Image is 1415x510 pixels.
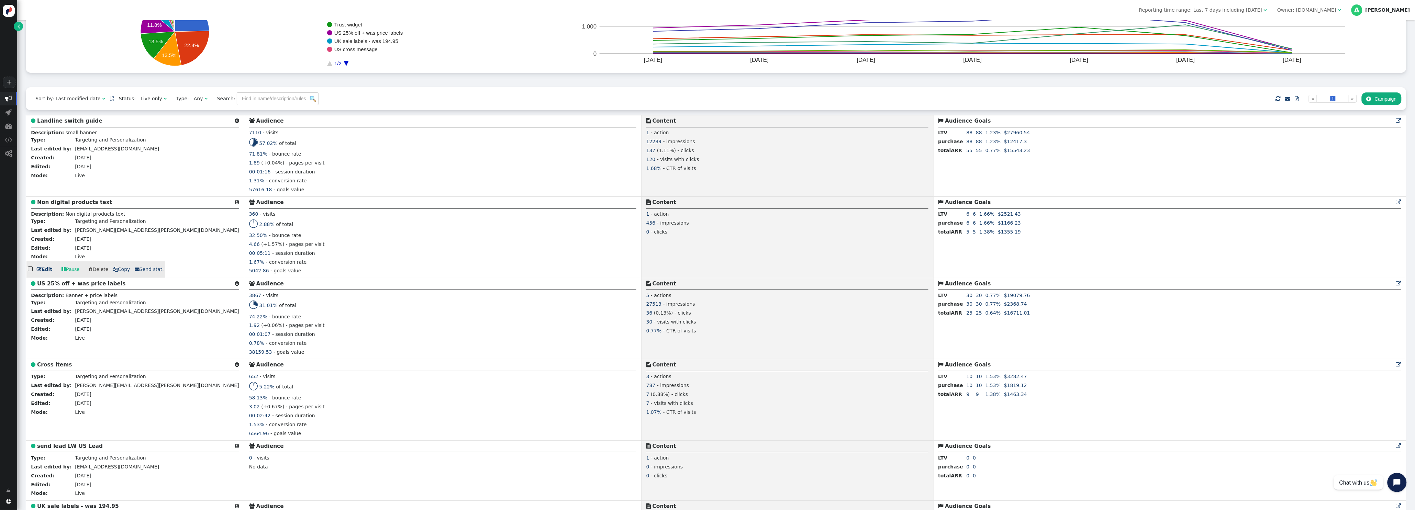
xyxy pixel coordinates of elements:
b: Non digital products text [37,199,112,205]
span:  [938,200,944,205]
div: Owner: [DOMAIN_NAME] [1277,7,1336,14]
b: Last edited by: [31,383,71,388]
b: Type: [31,218,45,224]
span: of total [276,384,293,390]
b: Type: [31,374,45,379]
span:  [31,362,35,367]
span: (1.11%) [657,148,676,153]
b: Type: [31,300,45,305]
span: - actions [651,293,671,298]
span: 456 [646,220,656,226]
span: Search: [212,96,235,101]
span: 0.64% [985,310,1001,316]
span: 1.53% [985,383,1001,388]
b: Audience Goals [945,199,991,205]
text: 22.4% [185,42,199,48]
span:  [5,150,12,157]
span:  [5,123,12,129]
span:  [646,362,651,367]
span: 1.89 [249,160,260,166]
span: $3282.47 [1004,374,1027,379]
text: US 25% off + was price labels [334,30,403,36]
span:  [1396,443,1401,449]
span: 88 [967,139,973,144]
b: purchase [938,139,963,144]
span: 1.66% [979,211,994,217]
b: totalARR [938,229,962,235]
span: - visits [263,293,279,298]
b: Last edited by: [31,146,71,151]
span:  [5,95,12,102]
a:  [1396,118,1401,124]
span: [DATE] [75,236,91,242]
b: Audience [256,281,284,287]
b: Audience Goals [945,281,991,287]
span: - visits [260,211,276,217]
span: of total [276,222,293,227]
span: - action [651,211,669,217]
b: Mode: [31,335,48,341]
span: 0.77% [985,301,1001,307]
span:  [113,267,118,272]
span:  [1295,96,1299,101]
b: LTV [938,293,948,298]
b: Mode: [31,173,48,178]
span: Targeting and Personalization [75,137,146,143]
text: US cross message [334,46,378,52]
text: [DATE] [857,57,876,63]
span: - pages per visit [286,241,325,247]
span: 12239 [646,139,662,144]
span:  [1396,362,1401,367]
b: Content [653,362,676,368]
span: - CTR of visits [663,166,696,171]
span:  [938,281,944,286]
span: 27513 [646,301,662,307]
span: 652 [249,374,258,379]
span:  [249,281,255,286]
span: 88 [967,130,973,135]
span:  [204,96,208,101]
span: 10 [976,374,982,379]
span: (+0.06%) [261,322,284,328]
span: - session duration [272,169,315,174]
span: 32.50% [249,233,267,238]
span: $2368.74 [1004,301,1027,307]
b: Edited: [31,164,50,169]
span: (+1.57%) [261,241,284,247]
a:  [1396,362,1401,368]
span: 57616.18 [249,187,272,192]
b: Audience [256,118,284,124]
span: - goals value [274,349,304,355]
text: [DATE] [963,57,982,63]
span:  [235,362,239,367]
a:  [1396,199,1401,205]
a: » [1348,95,1357,103]
span:  [646,118,651,123]
span: Type: [171,95,189,102]
span: [EMAIL_ADDRESS][DOMAIN_NAME] [75,146,159,151]
span: - conversion rate [266,340,307,346]
a: Delete [89,267,110,272]
span: 55 [976,148,982,153]
span: - clicks [678,148,694,153]
span: - impressions [663,301,695,307]
a:  [1396,443,1401,449]
span:  [646,281,651,286]
span: 25 [976,310,982,316]
span: [DATE] [75,326,91,332]
span: 6 [973,211,976,217]
a: Copy [113,266,130,273]
span:  [1264,8,1267,12]
span:  [62,266,66,273]
span:  [235,281,239,286]
span: 88 [976,139,982,144]
a:  [14,22,23,31]
span:  [646,200,651,205]
span: - conversion rate [266,178,307,183]
span: 5 [967,229,970,235]
span: - session duration [272,250,315,256]
span: 0 [646,229,649,235]
span:  [235,200,239,205]
span: $19079.76 [1004,293,1030,298]
span:  [164,96,167,101]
